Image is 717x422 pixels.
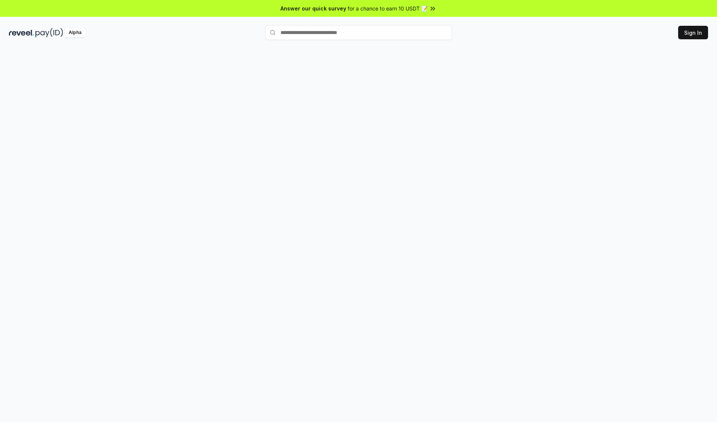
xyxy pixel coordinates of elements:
img: reveel_dark [9,28,34,37]
div: Alpha [65,28,86,37]
img: pay_id [35,28,63,37]
button: Sign In [678,26,708,39]
span: Answer our quick survey [280,4,346,12]
span: for a chance to earn 10 USDT 📝 [348,4,428,12]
